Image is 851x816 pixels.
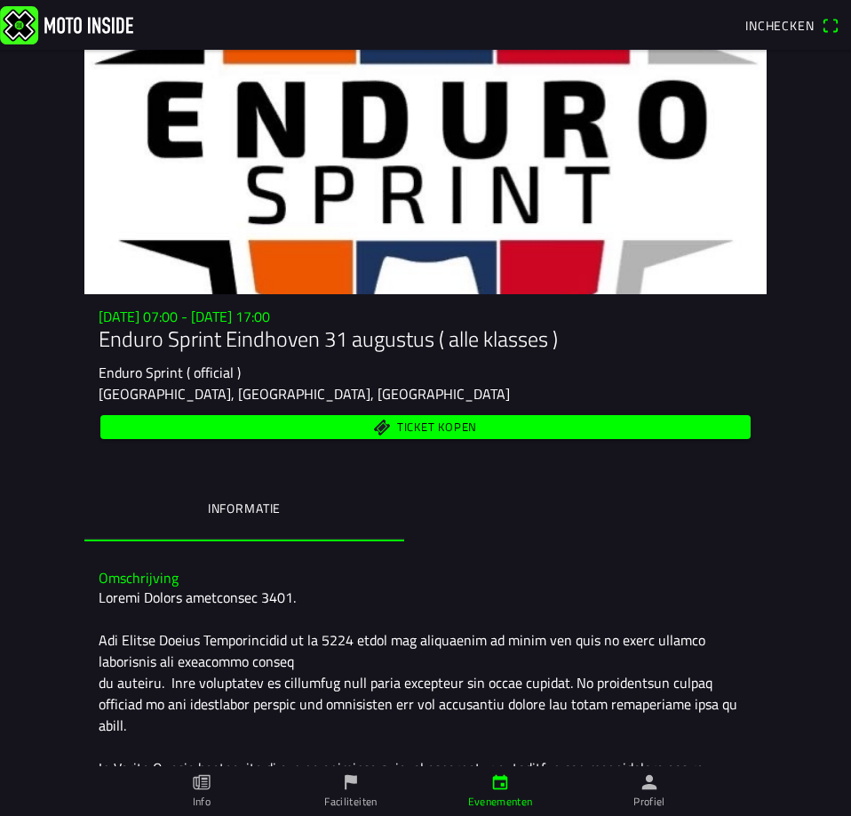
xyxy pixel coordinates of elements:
[99,570,752,587] h3: Omschrijving
[99,362,241,383] ion-text: Enduro Sprint ( official )
[397,422,477,434] span: Ticket kopen
[99,326,752,352] h1: Enduro Sprint Eindhoven 31 augustus ( alle klasses )
[736,10,847,40] a: Incheckenqr scanner
[640,772,659,792] ion-icon: person
[633,794,665,810] ion-label: Profiel
[468,794,533,810] ion-label: Evenementen
[192,772,211,792] ion-icon: paper
[341,772,361,792] ion-icon: flag
[745,16,815,35] span: Inchecken
[208,499,281,518] ion-label: Informatie
[490,772,510,792] ion-icon: calendar
[99,383,510,404] ion-text: [GEOGRAPHIC_DATA], [GEOGRAPHIC_DATA], [GEOGRAPHIC_DATA]
[193,794,211,810] ion-label: Info
[324,794,377,810] ion-label: Faciliteiten
[99,308,752,325] h3: [DATE] 07:00 - [DATE] 17:00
